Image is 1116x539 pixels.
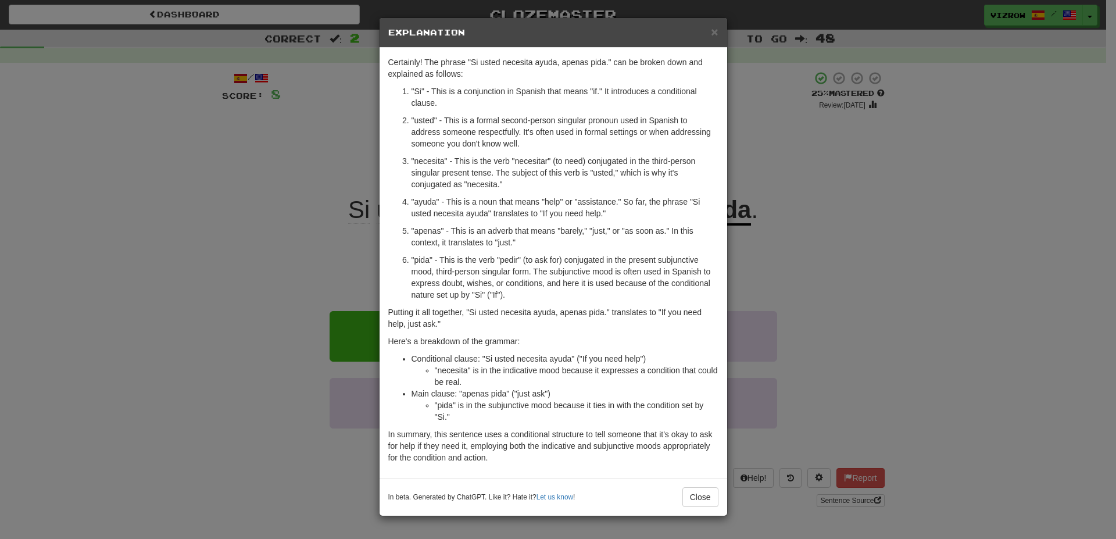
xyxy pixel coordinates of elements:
[388,306,718,330] p: Putting it all together, "Si usted necesita ayuda, apenas pida." translates to "If you need help,...
[412,115,718,149] p: "usted" - This is a formal second-person singular pronoun used in Spanish to address someone resp...
[435,365,718,388] li: "necesita" is in the indicative mood because it expresses a condition that could be real.
[711,26,718,38] button: Close
[388,492,575,502] small: In beta. Generated by ChatGPT. Like it? Hate it? !
[412,353,718,388] li: Conditional clause: "Si usted necesita ayuda" ("If you need help")
[412,196,718,219] p: "ayuda" - This is a noun that means "help" or "assistance." So far, the phrase "Si usted necesita...
[682,487,718,507] button: Close
[388,335,718,347] p: Here's a breakdown of the grammar:
[412,85,718,109] p: "Si" - This is a conjunction in Spanish that means "if." It introduces a conditional clause.
[388,429,718,463] p: In summary, this sentence uses a conditional structure to tell someone that it's okay to ask for ...
[388,56,718,80] p: Certainly! The phrase "Si usted necesita ayuda, apenas pida." can be broken down and explained as...
[412,225,718,248] p: "apenas" - This is an adverb that means "barely," "just," or "as soon as." In this context, it tr...
[711,25,718,38] span: ×
[388,27,718,38] h5: Explanation
[435,399,718,423] li: "pida" is in the subjunctive mood because it ties in with the condition set by "Si."
[412,388,718,423] li: Main clause: "apenas pida" ("just ask")
[536,493,573,501] a: Let us know
[412,155,718,190] p: "necesita" - This is the verb "necesitar" (to need) conjugated in the third-person singular prese...
[412,254,718,301] p: "pida" - This is the verb "pedir" (to ask for) conjugated in the present subjunctive mood, third-...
